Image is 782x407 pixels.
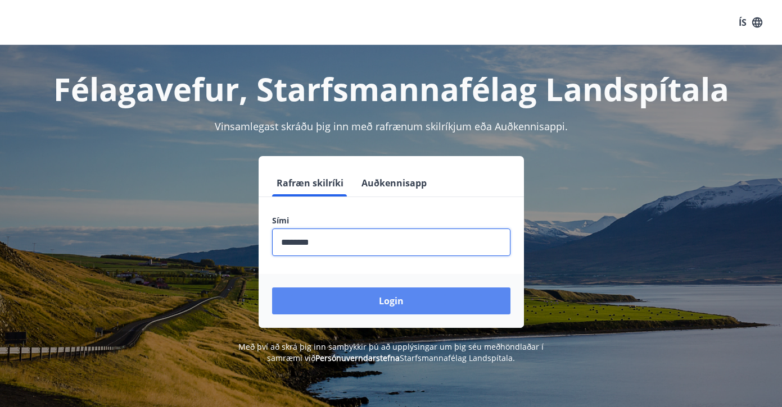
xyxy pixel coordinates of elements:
[315,353,400,363] a: Persónuverndarstefna
[357,170,431,196] button: Auðkennisapp
[215,120,568,133] span: Vinsamlegast skráðu þig inn með rafrænum skilríkjum eða Auðkennisappi.
[733,12,769,33] button: ÍS
[272,287,510,314] button: Login
[13,67,769,110] h1: Félagavefur, Starfsmannafélag Landspítala
[238,341,544,363] span: Með því að skrá þig inn samþykkir þú að upplýsingar um þig séu meðhöndlaðar í samræmi við Starfsm...
[272,170,348,196] button: Rafræn skilríki
[272,215,510,226] label: Sími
